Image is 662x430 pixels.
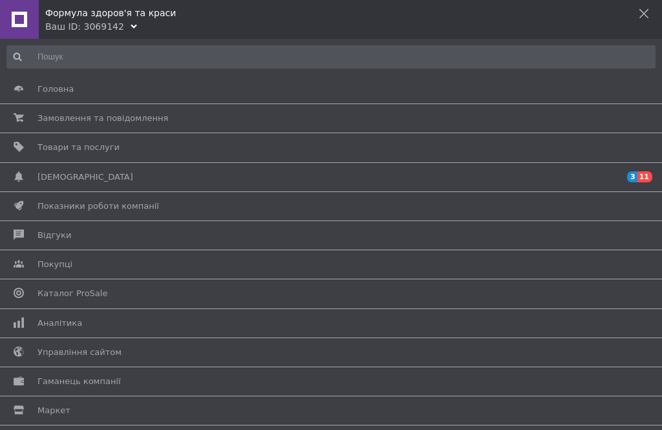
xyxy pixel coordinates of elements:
span: [DEMOGRAPHIC_DATA] [37,171,133,183]
span: Показники роботи компанії [37,200,159,212]
span: Аналітика [37,317,82,329]
div: Ваш ID: 3069142 [45,20,124,33]
span: Товари та послуги [37,142,120,153]
span: Гаманець компанії [37,376,121,387]
span: Управління сайтом [37,347,122,358]
span: Головна [37,83,74,95]
span: Замовлення та повідомлення [37,113,168,124]
span: 3 [627,171,637,182]
span: 11 [637,171,652,182]
span: Маркет [37,405,70,416]
span: Покупці [37,259,72,270]
span: Каталог ProSale [37,288,107,299]
span: Відгуки [37,230,71,241]
input: Пошук [6,45,656,69]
